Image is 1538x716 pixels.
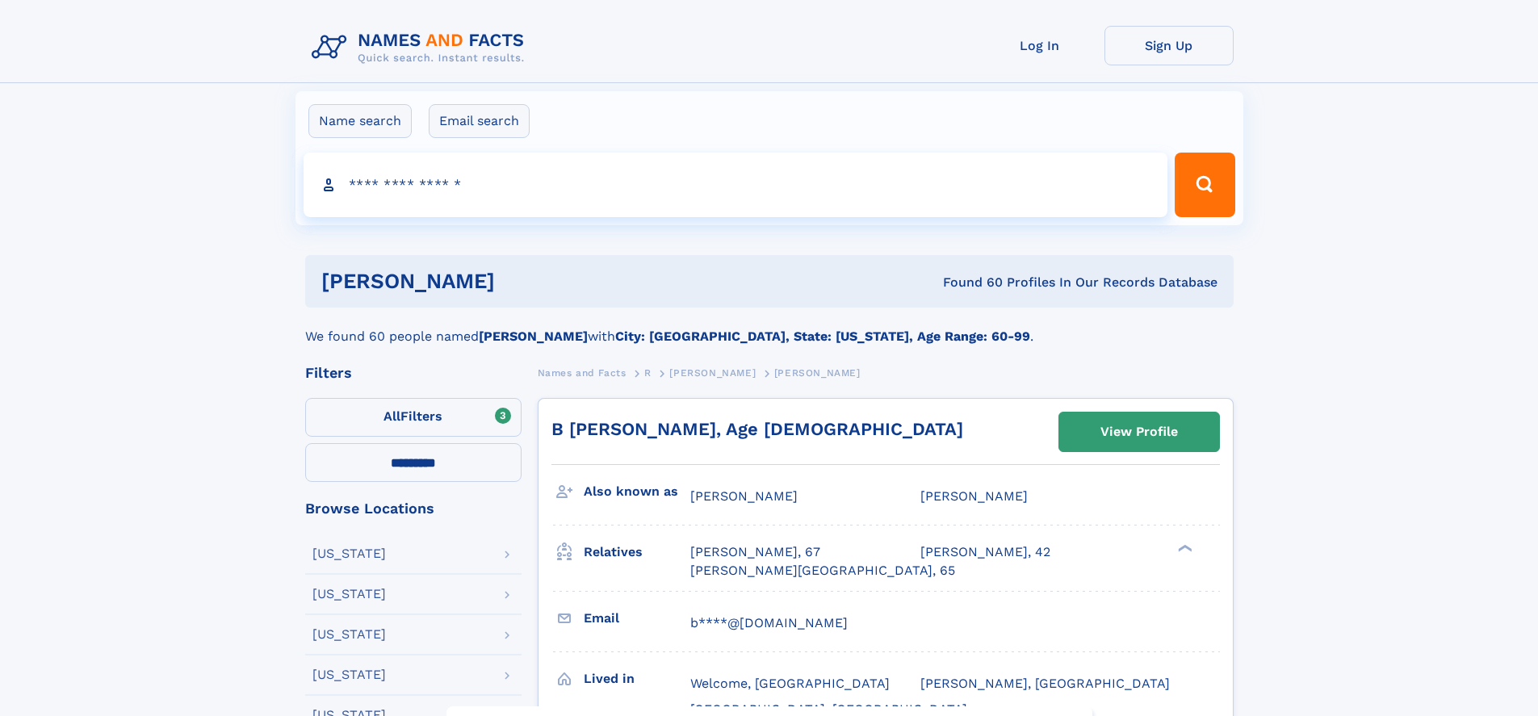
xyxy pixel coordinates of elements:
h1: [PERSON_NAME] [321,271,719,291]
button: Search Button [1175,153,1234,217]
img: Logo Names and Facts [305,26,538,69]
a: [PERSON_NAME], 67 [690,543,820,561]
span: [PERSON_NAME] [669,367,756,379]
div: View Profile [1100,413,1178,450]
label: Filters [305,398,522,437]
h3: Lived in [584,665,690,693]
b: [PERSON_NAME] [479,329,588,344]
a: [PERSON_NAME][GEOGRAPHIC_DATA], 65 [690,562,955,580]
a: Log In [975,26,1104,65]
div: [US_STATE] [312,547,386,560]
span: [PERSON_NAME] [690,488,798,504]
div: Filters [305,366,522,380]
a: View Profile [1059,412,1219,451]
h3: Email [584,605,690,632]
a: R [644,362,652,383]
a: Names and Facts [538,362,627,383]
div: Browse Locations [305,501,522,516]
div: We found 60 people named with . [305,308,1234,346]
div: ❯ [1174,543,1193,554]
a: B [PERSON_NAME], Age [DEMOGRAPHIC_DATA] [551,419,963,439]
span: [PERSON_NAME] [774,367,861,379]
h3: Also known as [584,478,690,505]
span: All [383,408,400,424]
div: [US_STATE] [312,668,386,681]
a: [PERSON_NAME] [669,362,756,383]
span: Welcome, [GEOGRAPHIC_DATA] [690,676,890,691]
a: Sign Up [1104,26,1234,65]
label: Name search [308,104,412,138]
div: [US_STATE] [312,628,386,641]
span: R [644,367,652,379]
div: Found 60 Profiles In Our Records Database [719,274,1217,291]
span: [PERSON_NAME] [920,488,1028,504]
span: [PERSON_NAME], [GEOGRAPHIC_DATA] [920,676,1170,691]
input: search input [304,153,1168,217]
a: [PERSON_NAME], 42 [920,543,1050,561]
label: Email search [429,104,530,138]
h3: Relatives [584,538,690,566]
div: [US_STATE] [312,588,386,601]
b: City: [GEOGRAPHIC_DATA], State: [US_STATE], Age Range: 60-99 [615,329,1030,344]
